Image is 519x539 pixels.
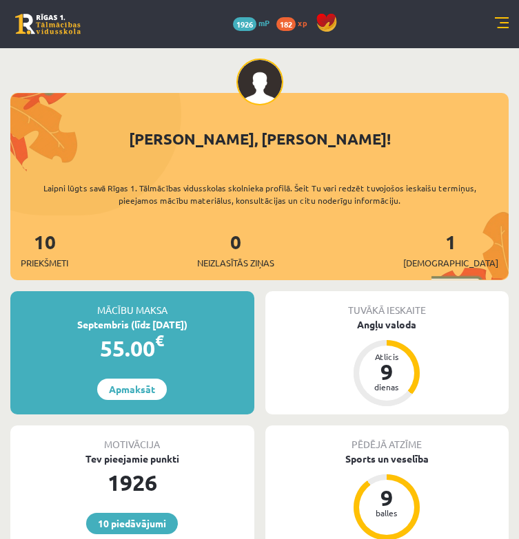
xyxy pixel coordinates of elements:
div: Sports un veselība [265,452,509,466]
span: Neizlasītās ziņas [197,256,274,270]
div: Motivācija [10,425,254,452]
div: Angļu valoda [265,317,509,332]
span: mP [258,17,269,28]
div: Tev pieejamie punkti [10,452,254,466]
a: 182 xp [276,17,314,28]
span: Priekšmeti [21,256,68,270]
div: 1926 [10,466,254,499]
span: 182 [276,17,296,31]
img: Vladislava Smirnova [236,59,283,105]
div: Pēdējā atzīme [265,425,509,452]
div: dienas [366,383,407,391]
div: Atlicis [366,352,407,361]
div: 55.00 [10,332,254,365]
div: 9 [366,487,407,509]
div: [PERSON_NAME], [PERSON_NAME]! [10,127,509,150]
div: balles [366,509,407,517]
a: Angļu valoda Atlicis 9 dienas [265,317,509,408]
a: 10Priekšmeti [21,229,68,270]
div: Laipni lūgts savā Rīgas 1. Tālmācības vidusskolas skolnieka profilā. Šeit Tu vari redzēt tuvojošo... [10,182,509,207]
div: Mācību maksa [10,291,254,317]
a: 1[DEMOGRAPHIC_DATA] [403,229,498,270]
div: Septembris (līdz [DATE]) [10,317,254,332]
a: Rīgas 1. Tālmācības vidusskola [15,14,81,34]
span: 1926 [233,17,256,31]
span: xp [298,17,307,28]
div: 9 [366,361,407,383]
span: [DEMOGRAPHIC_DATA] [403,256,498,270]
a: 0Neizlasītās ziņas [197,229,274,270]
a: 10 piedāvājumi [86,513,178,534]
div: Tuvākā ieskaite [265,291,509,317]
a: Apmaksāt [97,379,167,400]
span: € [155,330,164,350]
